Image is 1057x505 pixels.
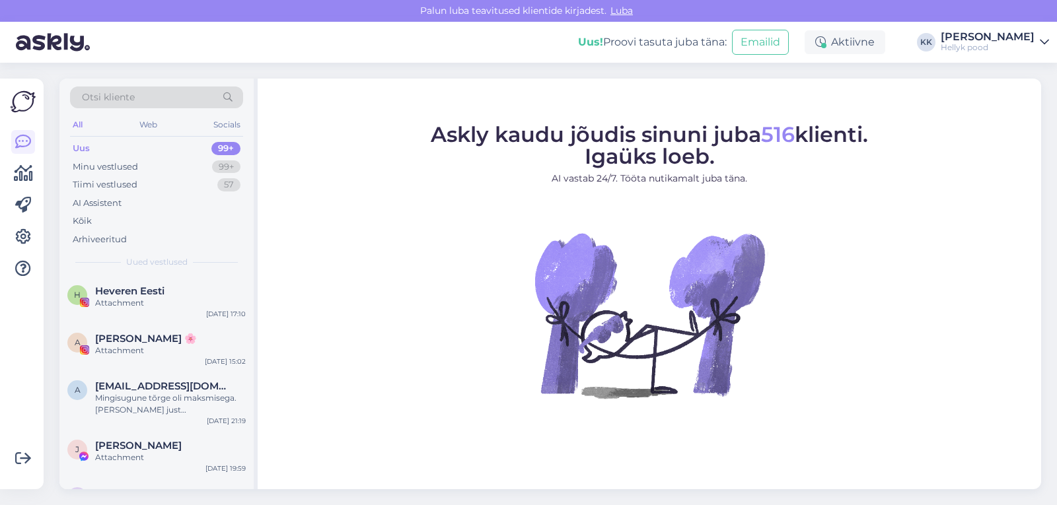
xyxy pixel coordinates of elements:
span: Askly kaudu jõudis sinuni juba klienti. Igaüks loeb. [431,121,868,169]
div: Mingisugune tõrge oli maksmisega. [PERSON_NAME] just [PERSON_NAME] teavitus, et makse läks kenast... [95,392,246,416]
div: 99+ [212,160,240,174]
div: Attachment [95,297,246,309]
div: Arhiveeritud [73,233,127,246]
span: annamariataidla@gmail.com [95,380,233,392]
div: Web [137,116,160,133]
span: Heveren Eesti [95,285,164,297]
div: [DATE] 17:10 [206,309,246,319]
div: KK [917,33,935,51]
span: a [75,385,81,395]
span: Uued vestlused [126,256,188,268]
div: Uus [73,142,90,155]
span: 516 [761,121,795,147]
span: J [75,444,79,454]
div: Minu vestlused [73,160,138,174]
span: A [75,337,81,347]
div: Hellyk pood [941,42,1035,53]
img: Askly Logo [11,89,36,114]
div: Socials [211,116,243,133]
div: [DATE] 15:02 [205,356,246,366]
div: 57 [217,178,240,191]
div: [DATE] 19:59 [205,463,246,473]
div: Aktiivne [805,30,885,54]
span: Otsi kliente [82,90,135,104]
div: Tiimi vestlused [73,178,137,191]
div: Attachment [95,345,246,356]
b: Uus! [578,36,603,48]
span: Luba [606,5,637,17]
button: Emailid [732,30,789,55]
div: 99+ [211,142,240,155]
img: No Chat active [530,196,768,434]
div: Kõik [73,215,92,228]
span: Lenna Schmidt [95,487,182,499]
span: Jane Sõna [95,440,182,452]
div: Attachment [95,452,246,463]
div: [DATE] 21:19 [207,416,246,426]
div: [PERSON_NAME] [941,32,1035,42]
div: Proovi tasuta juba täna: [578,34,727,50]
a: [PERSON_NAME]Hellyk pood [941,32,1049,53]
span: Andra 🌸 [95,333,197,345]
div: AI Assistent [73,197,122,210]
span: H [74,290,81,300]
p: AI vastab 24/7. Tööta nutikamalt juba täna. [431,172,868,185]
div: All [70,116,85,133]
